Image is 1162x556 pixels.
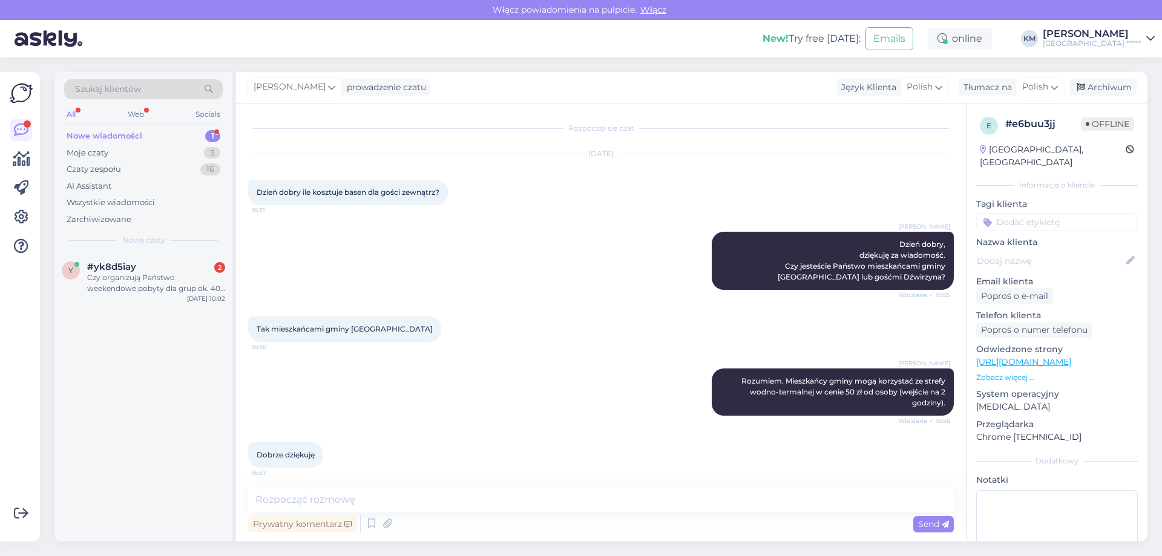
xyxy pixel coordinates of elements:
div: KM [1021,30,1038,47]
div: Informacje o kliencie [976,180,1138,191]
div: Czaty zespołu [67,163,121,175]
div: Czy organizują Państwo weekendowe pobyty dla grup ok. 40 osób? Jeśli tak proszę o ofertę na paźdz... [87,272,225,294]
div: Socials [193,106,223,122]
div: All [64,106,78,122]
input: Dodać etykietę [976,213,1138,231]
a: [URL][DOMAIN_NAME] [976,356,1071,367]
div: [PERSON_NAME] [1043,29,1141,39]
div: Prywatny komentarz [248,516,356,532]
div: 16 [200,163,220,175]
div: Wszystkie wiadomości [67,197,155,209]
div: Poproś o e-mail [976,288,1053,304]
span: e [986,121,991,130]
p: Przeglądarka [976,418,1138,431]
p: Zobacz więcej ... [976,372,1138,383]
span: Tak mieszkańcami gminy [GEOGRAPHIC_DATA] [257,324,433,333]
span: Szukaj klientów [75,83,141,96]
span: Dzień dobry ile kosztuje basen dla gości zewnątrz? [257,188,439,197]
p: Tagi klienta [976,198,1138,211]
a: [PERSON_NAME][GEOGRAPHIC_DATA] ***** [1043,29,1155,48]
span: Rozumiem. Mieszkańcy gminy mogą korzystać ze strefy wodno-termalnej w cenie 50 zł od osoby (wejśc... [741,376,947,407]
span: y [68,266,73,275]
p: Odwiedzone strony [976,343,1138,356]
div: Try free [DATE]: [763,31,861,46]
span: Dobrze dziękuję [257,450,315,459]
span: #yk8d5iay [87,261,136,272]
div: # e6buu3jj [1005,117,1081,131]
div: Moje czaty [67,147,108,159]
div: online [928,28,992,50]
div: Tłumacz na [959,81,1012,94]
div: [GEOGRAPHIC_DATA], [GEOGRAPHIC_DATA] [980,143,1126,169]
p: [MEDICAL_DATA] [976,401,1138,413]
span: Polish [907,80,933,94]
div: Zarchiwizowane [67,214,131,226]
span: Widziane ✓ 16:56 [898,416,950,425]
p: Chrome [TECHNICAL_ID] [976,431,1138,443]
div: 3 [204,147,220,159]
button: Emails [865,27,913,50]
div: [DATE] 10:02 [187,294,225,303]
span: Offline [1081,117,1134,131]
b: New! [763,33,789,44]
div: Język Klienta [836,81,896,94]
span: [PERSON_NAME] [898,359,950,368]
span: Widziane ✓ 16:55 [898,290,950,299]
span: [PERSON_NAME] [898,222,950,231]
span: Polish [1022,80,1048,94]
span: Nowe czaty [122,235,165,246]
div: Dodatkowy [976,456,1138,466]
div: Web [125,106,146,122]
p: Nazwa klienta [976,236,1138,249]
p: System operacyjny [976,388,1138,401]
input: Dodaj nazwę [977,254,1124,267]
div: Rozpoczął się czat [248,123,954,134]
div: 2 [214,262,225,273]
p: Email klienta [976,275,1138,288]
img: Askly Logo [10,82,33,105]
span: Włącz [637,4,670,15]
div: [DATE] [248,148,954,159]
span: [PERSON_NAME] [254,80,326,94]
span: 16:57 [252,468,297,477]
span: Send [918,518,949,529]
span: 16:51 [252,206,297,215]
div: AI Assistant [67,180,111,192]
div: prowadzenie czatu [342,81,426,94]
div: Nowe wiadomości [67,130,142,142]
p: Notatki [976,474,1138,486]
div: Poproś o numer telefonu [976,322,1092,338]
div: 1 [205,130,220,142]
div: Archiwum [1069,79,1137,96]
p: Telefon klienta [976,309,1138,322]
span: 16:56 [252,342,297,352]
